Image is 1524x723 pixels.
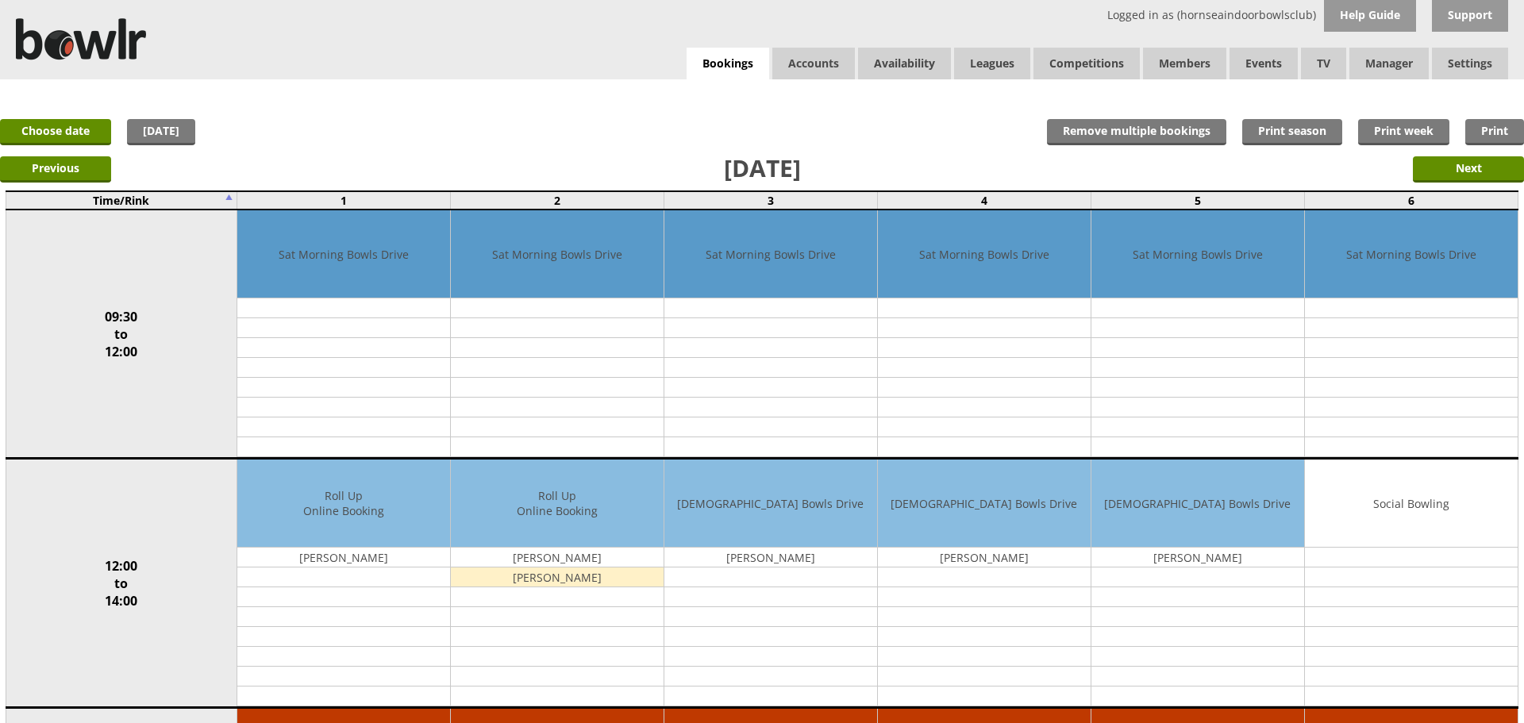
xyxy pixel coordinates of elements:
span: Members [1143,48,1226,79]
td: [DEMOGRAPHIC_DATA] Bowls Drive [878,460,1091,548]
a: Bookings [687,48,769,80]
td: [PERSON_NAME] [1091,548,1304,567]
td: 12:00 to 14:00 [6,459,237,708]
a: Leagues [954,48,1030,79]
td: [PERSON_NAME] [237,548,450,567]
td: 3 [664,191,877,210]
a: Print [1465,119,1524,145]
td: [PERSON_NAME] [878,548,1091,567]
td: 09:30 to 12:00 [6,210,237,459]
input: Next [1413,156,1524,183]
span: TV [1301,48,1346,79]
td: Social Bowling [1305,460,1518,548]
span: Settings [1432,48,1508,79]
span: Manager [1349,48,1429,79]
td: Sat Morning Bowls Drive [664,210,877,298]
td: [PERSON_NAME] [664,548,877,567]
td: [DEMOGRAPHIC_DATA] Bowls Drive [1091,460,1304,548]
input: Remove multiple bookings [1047,119,1226,145]
td: Sat Morning Bowls Drive [1305,210,1518,298]
td: Sat Morning Bowls Drive [1091,210,1304,298]
td: 6 [1304,191,1518,210]
td: Roll Up Online Booking [237,460,450,548]
td: [DEMOGRAPHIC_DATA] Bowls Drive [664,460,877,548]
td: 1 [237,191,450,210]
td: Sat Morning Bowls Drive [237,210,450,298]
a: Print season [1242,119,1342,145]
td: 5 [1091,191,1304,210]
a: [DATE] [127,119,195,145]
td: [PERSON_NAME] [451,567,664,587]
td: Time/Rink [6,191,237,210]
td: Sat Morning Bowls Drive [878,210,1091,298]
a: Events [1230,48,1298,79]
td: 4 [877,191,1091,210]
span: Accounts [772,48,855,79]
td: 2 [450,191,664,210]
a: Print week [1358,119,1449,145]
a: Competitions [1033,48,1140,79]
td: Sat Morning Bowls Drive [451,210,664,298]
td: [PERSON_NAME] [451,548,664,567]
a: Availability [858,48,951,79]
td: Roll Up Online Booking [451,460,664,548]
